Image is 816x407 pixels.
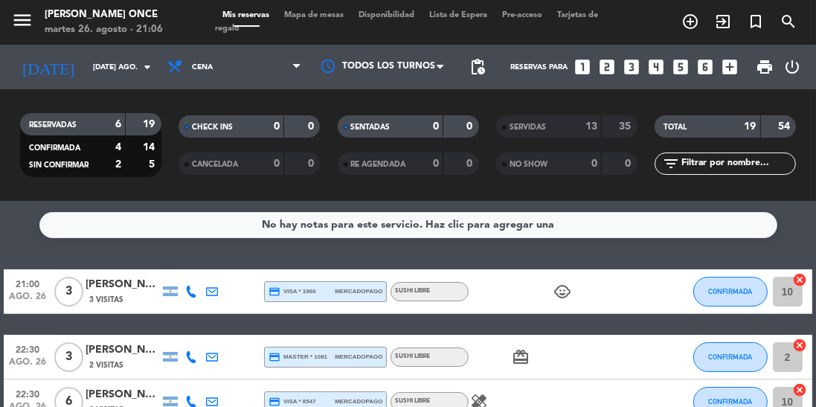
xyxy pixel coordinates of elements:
strong: 2 [115,159,121,170]
span: Mapa de mesas [277,11,351,19]
strong: 19 [143,119,158,129]
i: card_giftcard [512,348,530,366]
input: Filtrar por nombre... [680,156,795,172]
div: LOG OUT [780,45,805,89]
span: 21:00 [9,275,46,292]
span: Cena [192,63,213,71]
i: turned_in_not [747,13,765,31]
span: Reservas para [510,63,568,71]
strong: 0 [308,121,317,132]
i: cancel [793,272,808,287]
i: add_box [720,57,739,77]
i: looks_4 [646,57,666,77]
div: [PERSON_NAME] Once [45,7,163,22]
span: CONFIRMADA [29,144,80,152]
i: cancel [793,382,808,397]
strong: 14 [143,142,158,153]
strong: 0 [591,158,597,169]
i: cancel [793,338,808,353]
span: CANCELADA [192,161,238,168]
span: CHECK INS [192,124,233,131]
strong: 6 [115,119,121,129]
strong: 0 [433,158,439,169]
span: Sushi libre [395,288,430,294]
strong: 35 [619,121,634,132]
strong: 13 [585,121,597,132]
i: looks_6 [695,57,715,77]
span: 22:30 [9,340,46,357]
i: arrow_drop_down [138,58,156,76]
span: 22:30 [9,385,46,402]
strong: 0 [466,158,475,169]
span: ago. 26 [9,292,46,309]
span: RE AGENDADA [351,161,406,168]
button: CONFIRMADA [693,342,768,372]
span: print [756,58,774,76]
span: NO SHOW [510,161,547,168]
strong: 0 [308,158,317,169]
i: menu [11,9,33,31]
div: [PERSON_NAME] [86,342,160,359]
span: SERVIDAS [510,124,546,131]
strong: 4 [115,142,121,153]
i: power_settings_new [783,58,801,76]
i: credit_card [269,286,280,298]
span: Sushi libre [395,353,430,359]
span: 3 Visitas [89,294,123,306]
i: filter_list [662,155,680,173]
span: Sushi libre [395,398,430,404]
i: looks_5 [671,57,690,77]
span: mercadopago [335,397,382,406]
i: looks_two [597,57,617,77]
i: search [780,13,797,31]
span: SIN CONFIRMAR [29,161,89,169]
span: 3 [54,277,83,307]
span: CONFIRMADA [708,287,752,295]
span: CONFIRMADA [708,397,752,406]
strong: 0 [466,121,475,132]
span: visa * 1966 [269,286,315,298]
span: SENTADAS [351,124,391,131]
span: 3 [54,342,83,372]
div: No hay notas para este servicio. Haz clic para agregar una [262,217,554,234]
span: Mis reservas [215,11,277,19]
i: [DATE] [11,51,86,83]
span: 2 Visitas [89,359,123,371]
i: exit_to_app [714,13,732,31]
button: CONFIRMADA [693,277,768,307]
div: martes 26. agosto - 21:06 [45,22,163,37]
span: RESERVADAS [29,121,77,129]
strong: 54 [778,121,793,132]
span: ago. 26 [9,357,46,374]
span: mercadopago [335,352,382,362]
span: CONFIRMADA [708,353,752,361]
i: add_circle_outline [681,13,699,31]
strong: 0 [433,121,439,132]
span: Pre-acceso [495,11,550,19]
span: Lista de Espera [422,11,495,19]
button: menu [11,9,33,36]
div: [PERSON_NAME] [86,386,160,403]
i: looks_one [573,57,592,77]
div: [PERSON_NAME] [86,276,160,293]
strong: 0 [625,158,634,169]
strong: 0 [274,158,280,169]
span: mercadopago [335,286,382,296]
i: credit_card [269,351,280,363]
i: looks_3 [622,57,641,77]
i: child_care [553,283,571,301]
strong: 0 [274,121,280,132]
span: TOTAL [664,124,687,131]
strong: 5 [149,159,158,170]
span: Disponibilidad [351,11,422,19]
strong: 19 [745,121,756,132]
span: master * 1081 [269,351,327,363]
span: pending_actions [469,58,486,76]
